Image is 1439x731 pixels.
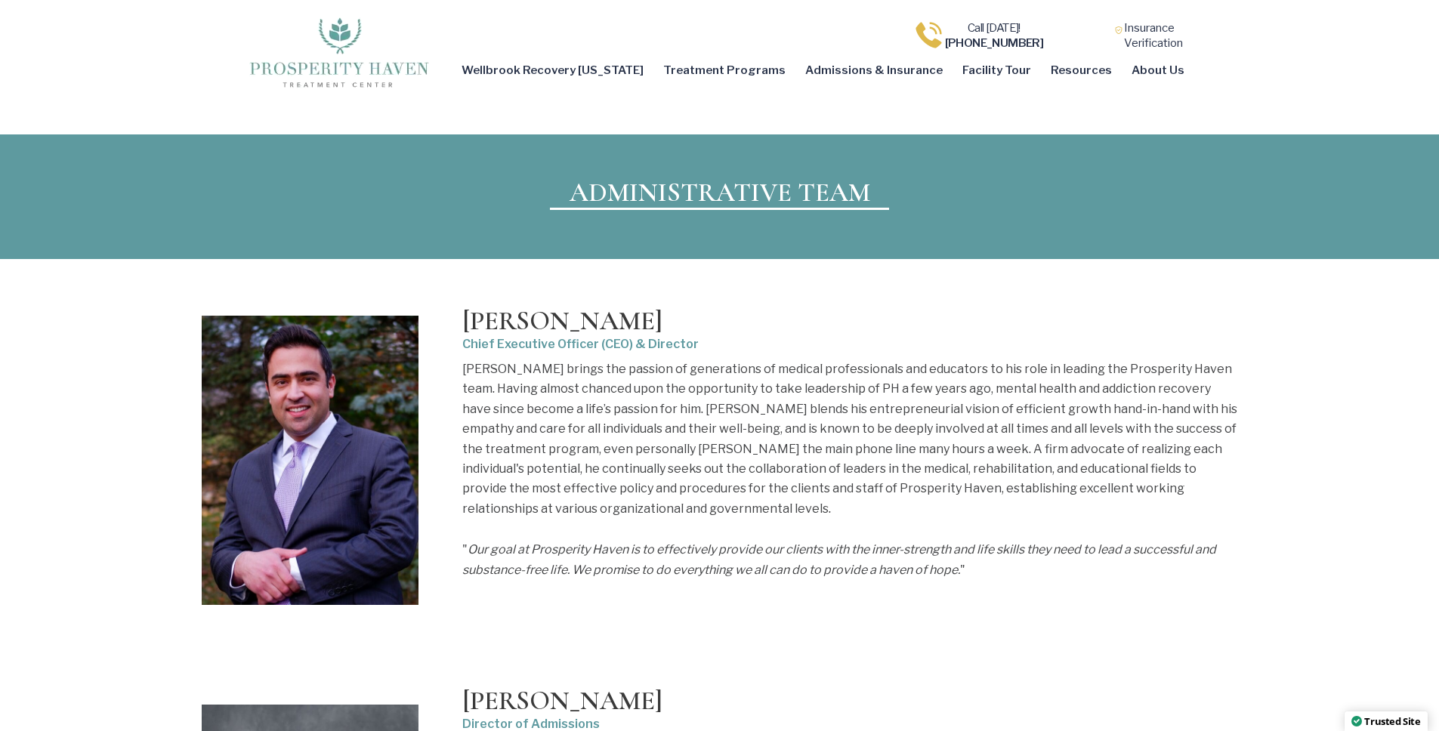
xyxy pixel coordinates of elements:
a: Admissions & Insurance [795,53,953,88]
h2: ADMINISTRATIVE TEAM [286,180,1154,206]
img: The logo for Prosperity Haven Addiction Recovery Center. [245,14,433,89]
img: Learn how Prosperity Haven, a verified substance abuse center can help you overcome your addiction [1115,26,1122,34]
b: [PHONE_NUMBER] [945,36,1044,50]
a: Treatment Programs [653,53,795,88]
span: Chief Executive Officer (CEO) & Director [462,327,1237,354]
a: About Us [1122,53,1194,88]
p: [PERSON_NAME] brings the passion of generations of medical professionals and educators to his rol... [462,359,1237,519]
a: Resources [1041,53,1122,88]
i: Our goal at Prosperity Haven is to effectively provide our clients with the inner-strength and li... [462,542,1216,576]
a: Facility Tour [953,53,1041,88]
a: Wellbrook Recovery [US_STATE] [452,53,653,88]
h3: [PERSON_NAME] [462,688,1237,714]
a: Call [DATE]![PHONE_NUMBER] [945,21,1044,50]
img: Call one of Prosperity Haven's dedicated counselors today so we can help you overcome addiction [914,20,943,50]
img: Meir Kasnett PH [202,304,418,604]
p: " " [462,540,1237,580]
h3: [PERSON_NAME] [462,308,1237,335]
a: InsuranceVerification [1124,21,1183,50]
